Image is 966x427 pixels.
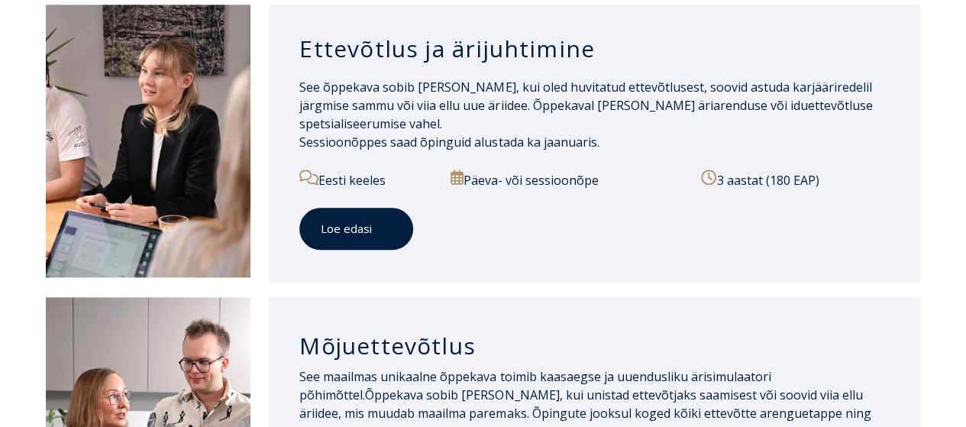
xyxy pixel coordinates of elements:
[46,5,250,277] img: Ettevõtlus ja ärijuhtimine
[701,170,890,189] p: 3 aastat (180 EAP)
[299,170,438,189] p: Eesti keeles
[299,332,890,361] h3: Mõjuettevõtlus
[299,34,890,63] h3: Ettevõtlus ja ärijuhtimine
[451,170,689,189] p: Päeva- või sessioonõpe
[299,79,872,150] span: See õppekava sobib [PERSON_NAME], kui oled huvitatud ettevõtlusest, soovid astuda karjääriredelil...
[299,208,413,250] a: Loe edasi
[299,368,771,403] span: See maailmas unikaalne õppekava toimib kaasaegse ja uuendusliku ärisimulaatori põhimõttel.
